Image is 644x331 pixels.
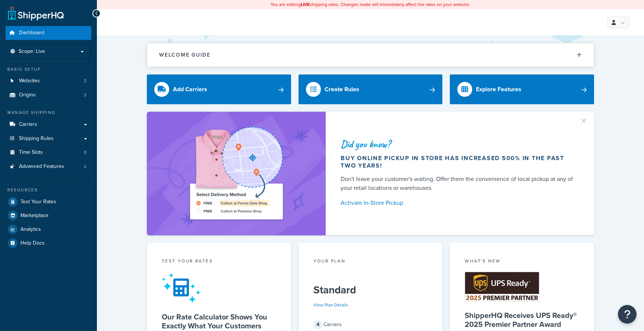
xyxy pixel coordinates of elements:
[325,84,359,95] div: Create Rules
[19,30,44,36] span: Dashboard
[173,84,207,95] div: Add Carriers
[6,88,91,102] a: Origins3
[450,74,594,104] a: Explore Features
[299,74,443,104] a: Create Rules
[313,258,428,266] div: Your Plan
[6,74,91,88] li: Websites
[6,160,91,174] li: Advanced Features
[6,66,91,73] div: Basic Setup
[6,209,91,222] a: Marketplace
[618,305,637,324] button: Open Resource Center
[313,319,428,330] div: Carriers
[6,109,91,116] div: Manage Shipping
[20,240,45,246] span: Help Docs
[159,52,211,58] h2: Welcome Guide
[84,92,86,98] span: 3
[6,118,91,131] a: Carriers
[465,258,579,266] div: What's New
[6,187,91,193] div: Resources
[6,146,91,159] a: Time Slots0
[19,121,37,128] span: Carriers
[6,160,91,174] a: Advanced Features2
[147,43,594,67] button: Welcome Guide
[169,123,304,224] img: ad-shirt-map-b0359fc47e01cab431d101c4b569394f6a03f54285957d908178d52f29eb9668.png
[19,136,54,142] span: Shipping Rules
[301,1,310,8] b: LIVE
[19,149,43,156] span: Time Slots
[313,284,428,296] h5: Standard
[19,48,45,55] span: Scope: Live
[84,163,86,170] span: 2
[6,236,91,250] a: Help Docs
[20,199,56,205] span: Test Your Rates
[6,132,91,146] a: Shipping Rules
[84,78,86,84] span: 2
[341,198,576,208] a: Activate In-Store Pickup
[313,302,348,308] a: View Plan Details
[341,139,576,149] div: Did you know?
[147,74,291,104] a: Add Carriers
[19,78,40,84] span: Websites
[6,195,91,209] a: Test Your Rates
[6,74,91,88] a: Websites2
[6,88,91,102] li: Origins
[6,26,91,40] a: Dashboard
[20,213,48,219] span: Marketplace
[84,149,86,156] span: 0
[6,146,91,159] li: Time Slots
[162,258,276,266] div: Test your rates
[313,320,322,329] span: 4
[19,92,36,98] span: Origins
[465,311,579,329] h5: ShipperHQ Receives UPS Ready® 2025 Premier Partner Award
[19,163,64,170] span: Advanced Features
[20,226,41,233] span: Analytics
[341,175,576,192] div: Don't leave your customer's waiting. Offer them the convenience of local pickup at any of your re...
[6,223,91,236] a: Analytics
[341,155,576,169] div: Buy online pickup in store has increased 500% in the past two years!
[476,84,521,95] div: Explore Features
